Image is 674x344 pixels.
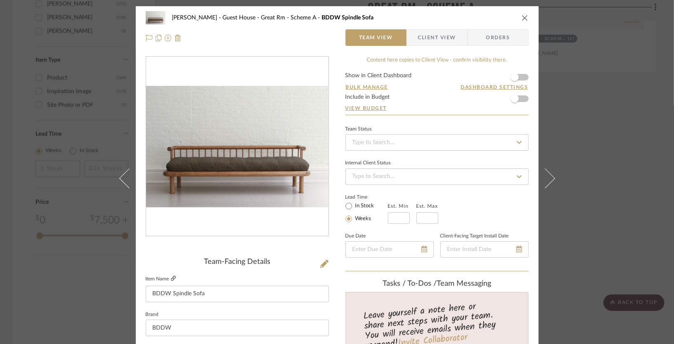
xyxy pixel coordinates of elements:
[146,86,329,208] img: 03024271-c1ab-41d8-a854-be62fa7a039e_436x436.jpg
[345,241,434,258] input: Enter Due Date
[461,83,529,91] button: Dashboard Settings
[477,29,519,46] span: Orders
[146,275,176,282] label: Item Name
[418,29,456,46] span: Client View
[440,234,509,238] label: Client-Facing Target Install Date
[354,215,371,223] label: Weeks
[345,83,389,91] button: Bulk Manage
[146,258,329,267] div: Team-Facing Details
[345,234,366,238] label: Due Date
[345,193,388,201] label: Lead Time
[146,320,329,336] input: Enter Brand
[146,313,159,317] label: Brand
[359,29,393,46] span: Team View
[345,134,529,151] input: Type to Search…
[345,105,529,112] a: View Budget
[354,202,374,210] label: In Stock
[383,280,437,287] span: Tasks / To-Dos /
[416,203,438,209] label: Est. Max
[440,241,529,258] input: Enter Install Date
[345,56,529,64] div: Content here copies to Client View - confirm visibility there.
[146,286,329,302] input: Enter Item Name
[175,35,181,41] img: Remove from project
[261,15,322,21] span: Great Rm - Scheme A
[345,168,529,185] input: Type to Search…
[146,9,166,26] img: 03024271-c1ab-41d8-a854-be62fa7a039e_48x40.jpg
[322,15,374,21] span: BDDW Spindle Sofa
[345,127,372,131] div: Team Status
[172,15,261,21] span: [PERSON_NAME] - Guest House
[521,14,529,21] button: close
[388,203,409,209] label: Est. Min
[345,280,529,289] div: team Messaging
[345,201,388,224] mat-radio-group: Select item type
[345,161,391,165] div: Internal Client Status
[146,86,329,208] div: 0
